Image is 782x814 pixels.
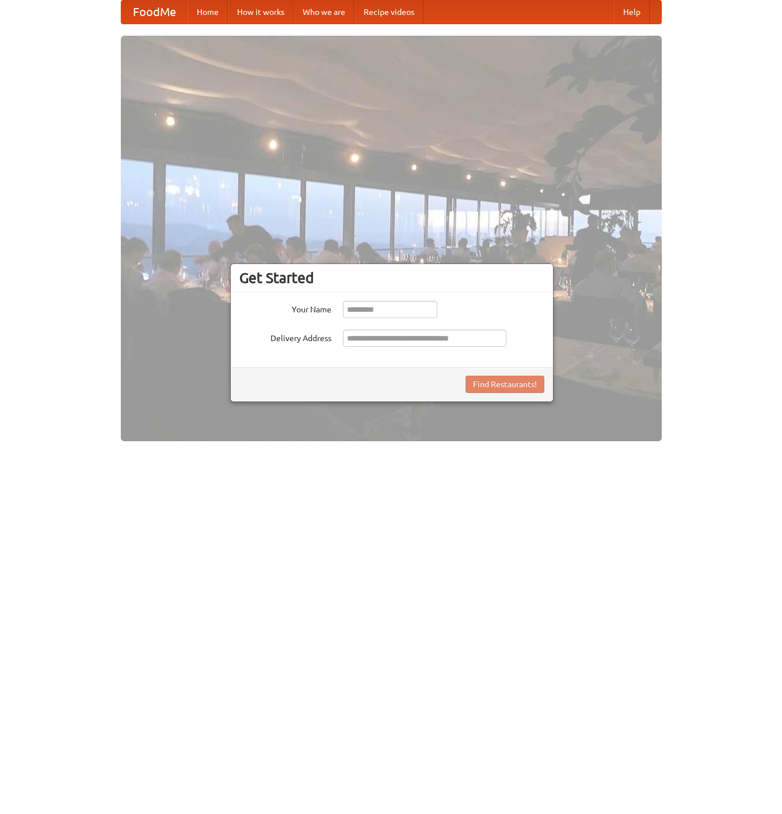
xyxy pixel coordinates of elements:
[293,1,354,24] a: Who we are
[121,1,188,24] a: FoodMe
[188,1,228,24] a: Home
[354,1,424,24] a: Recipe videos
[239,330,331,344] label: Delivery Address
[239,301,331,315] label: Your Name
[239,269,544,286] h3: Get Started
[614,1,650,24] a: Help
[228,1,293,24] a: How it works
[466,376,544,393] button: Find Restaurants!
